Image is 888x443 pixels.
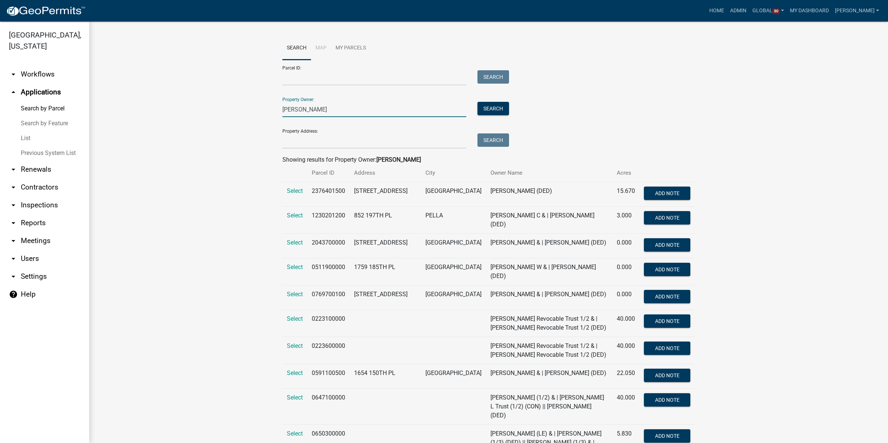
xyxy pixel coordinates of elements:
i: arrow_drop_down [9,254,18,263]
strong: [PERSON_NAME] [376,156,421,163]
a: Select [287,263,303,271]
td: [GEOGRAPHIC_DATA] [421,182,486,207]
td: [PERSON_NAME] W & | [PERSON_NAME] (DED) [486,258,612,285]
span: Add Note [655,372,679,378]
i: arrow_drop_down [9,70,18,79]
td: 0223600000 [307,337,350,364]
button: Search [477,70,509,84]
td: 0647100000 [307,389,350,425]
td: [GEOGRAPHIC_DATA] [421,258,486,285]
td: [PERSON_NAME] & | [PERSON_NAME] (DED) [486,285,612,310]
span: Add Note [655,345,679,351]
td: [PERSON_NAME] C & | [PERSON_NAME] (DED) [486,207,612,234]
td: 40.000 [612,389,639,425]
button: Add Note [644,369,690,382]
button: Add Note [644,187,690,200]
td: [PERSON_NAME] Revocable Trust 1/2 & | [PERSON_NAME] Revocable Trust 1/2 (DED) [486,337,612,364]
a: Select [287,239,303,246]
a: Select [287,315,303,322]
th: City [421,164,486,182]
td: [PERSON_NAME] Revocable Trust 1/2 & | [PERSON_NAME] Revocable Trust 1/2 (DED) [486,310,612,337]
td: 852 197TH PL [350,207,421,234]
button: Add Note [644,238,690,252]
i: arrow_drop_down [9,201,18,210]
td: 40.000 [612,337,639,364]
td: [GEOGRAPHIC_DATA] [421,234,486,258]
td: 0769700100 [307,285,350,310]
span: Add Note [655,433,679,439]
a: My Parcels [331,36,370,60]
td: PELLA [421,207,486,234]
th: Owner Name [486,164,612,182]
a: Admin [727,4,749,18]
td: 1654 150TH PL [350,364,421,389]
th: Acres [612,164,639,182]
td: [GEOGRAPHIC_DATA] [421,364,486,389]
td: [PERSON_NAME] (1/2) & | [PERSON_NAME] L Trust (1/2) (CON) || [PERSON_NAME] (DED) [486,389,612,425]
span: 30 [772,9,780,14]
i: arrow_drop_down [9,183,18,192]
i: arrow_drop_down [9,219,18,227]
td: [PERSON_NAME] (DED) [486,182,612,207]
td: 0591100500 [307,364,350,389]
td: 22.050 [612,364,639,389]
button: Add Note [644,429,690,443]
span: Add Note [655,266,679,272]
td: [STREET_ADDRESS] [350,234,421,258]
button: Add Note [644,290,690,303]
i: arrow_drop_down [9,272,18,281]
th: Address [350,164,421,182]
td: [STREET_ADDRESS] [350,182,421,207]
a: Select [287,342,303,349]
i: arrow_drop_up [9,88,18,97]
span: Add Note [655,242,679,248]
td: 1759 185TH PL [350,258,421,285]
td: 3.000 [612,207,639,234]
span: Add Note [655,294,679,300]
i: arrow_drop_down [9,236,18,245]
button: Add Note [644,211,690,224]
td: 15.670 [612,182,639,207]
td: [PERSON_NAME] & | [PERSON_NAME] (DED) [486,364,612,389]
td: 40.000 [612,310,639,337]
button: Search [477,102,509,115]
td: [GEOGRAPHIC_DATA] [421,285,486,310]
a: Global30 [749,4,787,18]
span: Add Note [655,318,679,324]
button: Add Note [644,393,690,407]
button: Add Note [644,314,690,328]
a: Select [287,212,303,219]
a: My Dashboard [787,4,832,18]
button: Add Note [644,342,690,355]
a: Home [706,4,727,18]
td: [STREET_ADDRESS] [350,285,421,310]
td: 2376401500 [307,182,350,207]
td: 0.000 [612,234,639,258]
td: 2043700000 [307,234,350,258]
td: 0511900000 [307,258,350,285]
td: 1230201200 [307,207,350,234]
td: [PERSON_NAME] & | [PERSON_NAME] (DED) [486,234,612,258]
span: Add Note [655,190,679,196]
div: Showing results for Property Owner: [282,155,695,164]
span: Add Note [655,397,679,403]
a: Select [287,369,303,376]
i: arrow_drop_down [9,165,18,174]
span: Add Note [655,215,679,221]
a: Select [287,394,303,401]
td: 0223100000 [307,310,350,337]
a: Select [287,187,303,194]
a: [PERSON_NAME] [832,4,882,18]
button: Add Note [644,263,690,276]
td: 0.000 [612,285,639,310]
a: Select [287,291,303,298]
